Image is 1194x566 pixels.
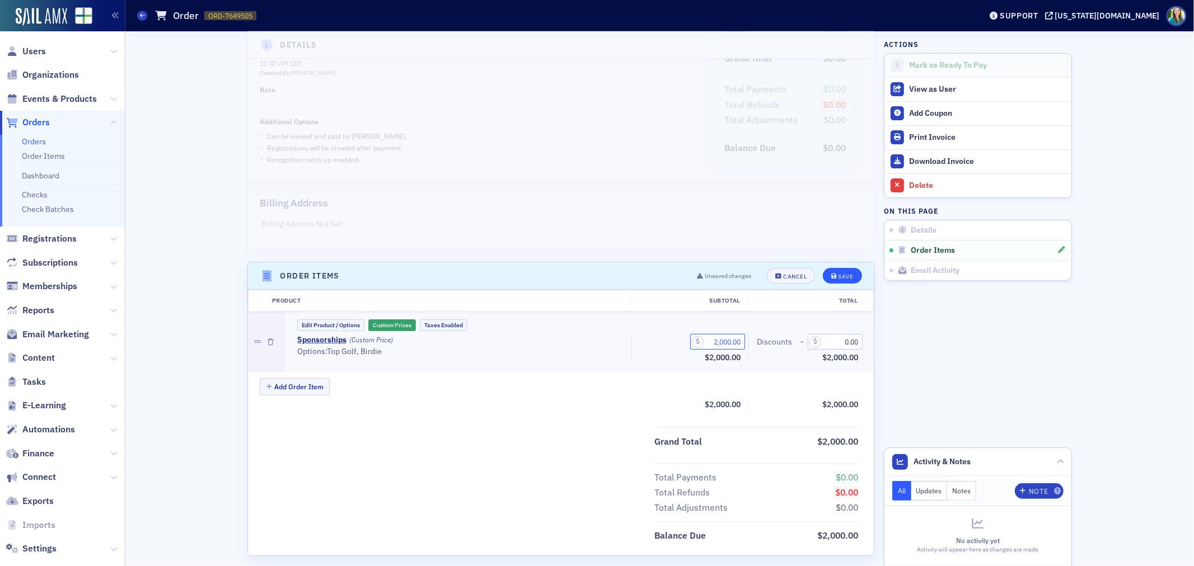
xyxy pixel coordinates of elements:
div: Total Adjustments [724,114,798,127]
button: Updates [911,481,948,501]
a: Exports [6,495,54,507]
span: Total Refunds [724,98,784,112]
span: $0.00 [823,83,846,95]
a: Imports [6,519,55,531]
div: No activity yet [892,535,1064,545]
span: Total Refunds [654,486,714,499]
span: Registrations [22,233,77,245]
div: Print Invoice [909,133,1066,143]
button: View as User [884,77,1071,101]
span: Events & Products [22,93,97,105]
span: Tasks [22,376,46,388]
div: Total Refunds [654,486,710,499]
div: Product [264,296,630,305]
time: 11:47 AM [260,59,288,68]
span: CDT [288,59,302,68]
button: [US_STATE][DOMAIN_NAME] [1045,12,1164,20]
a: Tasks [6,376,46,388]
span: Created By: [260,69,291,77]
span: Subscriptions [22,257,78,269]
div: [PERSON_NAME] [291,69,336,78]
span: Total Adjustments [724,114,802,127]
button: Note [1015,483,1064,499]
a: E-Learning [6,399,66,412]
a: Content [6,352,55,364]
a: Registrations [6,233,77,245]
a: Check Batches [22,204,74,214]
a: Events & Products [6,93,97,105]
button: Add Order Item [260,378,330,395]
a: Memberships [6,280,77,293]
a: Orders [6,116,50,129]
div: Support [1000,11,1038,21]
button: Notes [947,481,976,501]
input: 0.00 [690,334,745,350]
div: Add Coupon [909,109,1066,119]
a: Email Marketing [6,328,89,341]
div: Mark as Ready To Pay [909,60,1066,70]
span: Automations [22,423,75,436]
div: Delete [909,181,1066,191]
p: Can be viewed and paid by [PERSON_NAME] . [267,131,407,141]
span: $0.00 [823,114,846,125]
a: Finance [6,447,54,460]
div: Subtotal [630,296,748,305]
div: Balance Due [724,141,776,155]
span: Organizations [22,69,79,81]
span: $0.00 [823,142,846,153]
button: Save [823,268,861,284]
span: $2,000.00 [705,352,741,362]
span: Profile [1167,6,1186,26]
span: Content [22,352,55,364]
a: Checks [22,190,48,200]
div: [US_STATE][DOMAIN_NAME] [1055,11,1160,21]
h4: Order Items [280,270,340,282]
button: Delete [884,173,1071,197]
span: ORD-7649505 [208,11,252,21]
span: Memberships [22,280,77,293]
span: Connect [22,471,56,483]
img: SailAMX [75,7,92,25]
a: View Homepage [67,7,92,26]
span: Reports [22,304,54,317]
h4: Details [280,39,317,51]
span: Grand Total [724,52,776,65]
a: Sponsorships [297,335,347,345]
span: • [260,141,263,153]
span: $2,000.00 [817,530,858,541]
div: Total Refunds [724,98,780,112]
button: Taxes Enabled [420,319,467,331]
div: Note [1029,488,1048,494]
div: Additional Options [260,117,319,126]
span: • [260,130,263,141]
div: Balance Due [654,529,706,543]
button: Cancel [767,268,815,284]
span: $0.00 [823,99,846,110]
div: Total Payments [724,83,786,96]
div: Total Payments [654,471,717,484]
span: • [260,153,263,165]
span: Finance [22,447,54,460]
div: Note [260,86,275,94]
div: Cancel [783,273,807,280]
div: View as User [909,84,1066,95]
span: - [800,336,804,348]
input: 0.00 [808,334,863,350]
h1: Order [173,9,199,22]
span: Imports [22,519,55,531]
span: E-Learning [22,399,66,412]
div: Download Invoice [909,157,1066,167]
button: All [892,481,911,501]
img: SailAMX [16,8,67,26]
div: Total Adjustments [654,501,728,515]
span: $0.00 [835,487,858,498]
a: Reports [6,304,54,317]
a: Settings [6,543,57,555]
span: Email Activity [911,266,960,276]
a: Connect [6,471,56,483]
span: Balance Due [724,141,780,155]
a: Orders [22,136,46,147]
span: Activity & Notes [914,456,971,468]
a: Users [6,45,46,58]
